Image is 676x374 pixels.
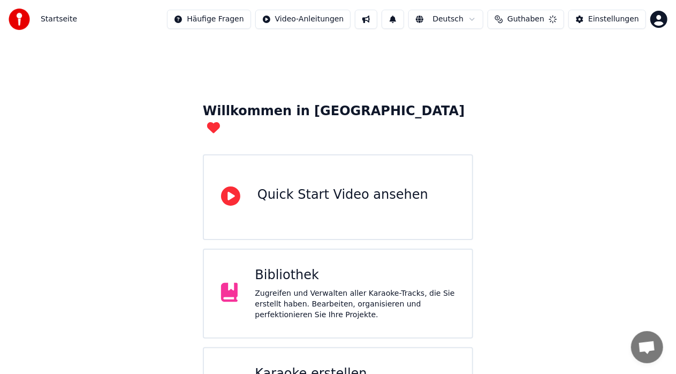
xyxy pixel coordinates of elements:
[41,14,77,25] nav: breadcrumb
[507,14,544,25] span: Guthaben
[255,10,351,29] button: Video-Anleitungen
[9,9,30,30] img: youka
[41,14,77,25] span: Startseite
[588,14,639,25] div: Einstellungen
[488,10,564,29] button: Guthaben
[255,288,455,320] div: Zugreifen und Verwalten aller Karaoke-Tracks, die Sie erstellt haben. Bearbeiten, organisieren un...
[257,186,428,204] div: Quick Start Video ansehen
[568,10,646,29] button: Einstellungen
[167,10,251,29] button: Häufige Fragen
[203,103,473,137] div: Willkommen in [GEOGRAPHIC_DATA]
[255,267,455,284] div: Bibliothek
[631,331,663,363] div: Chat öffnen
